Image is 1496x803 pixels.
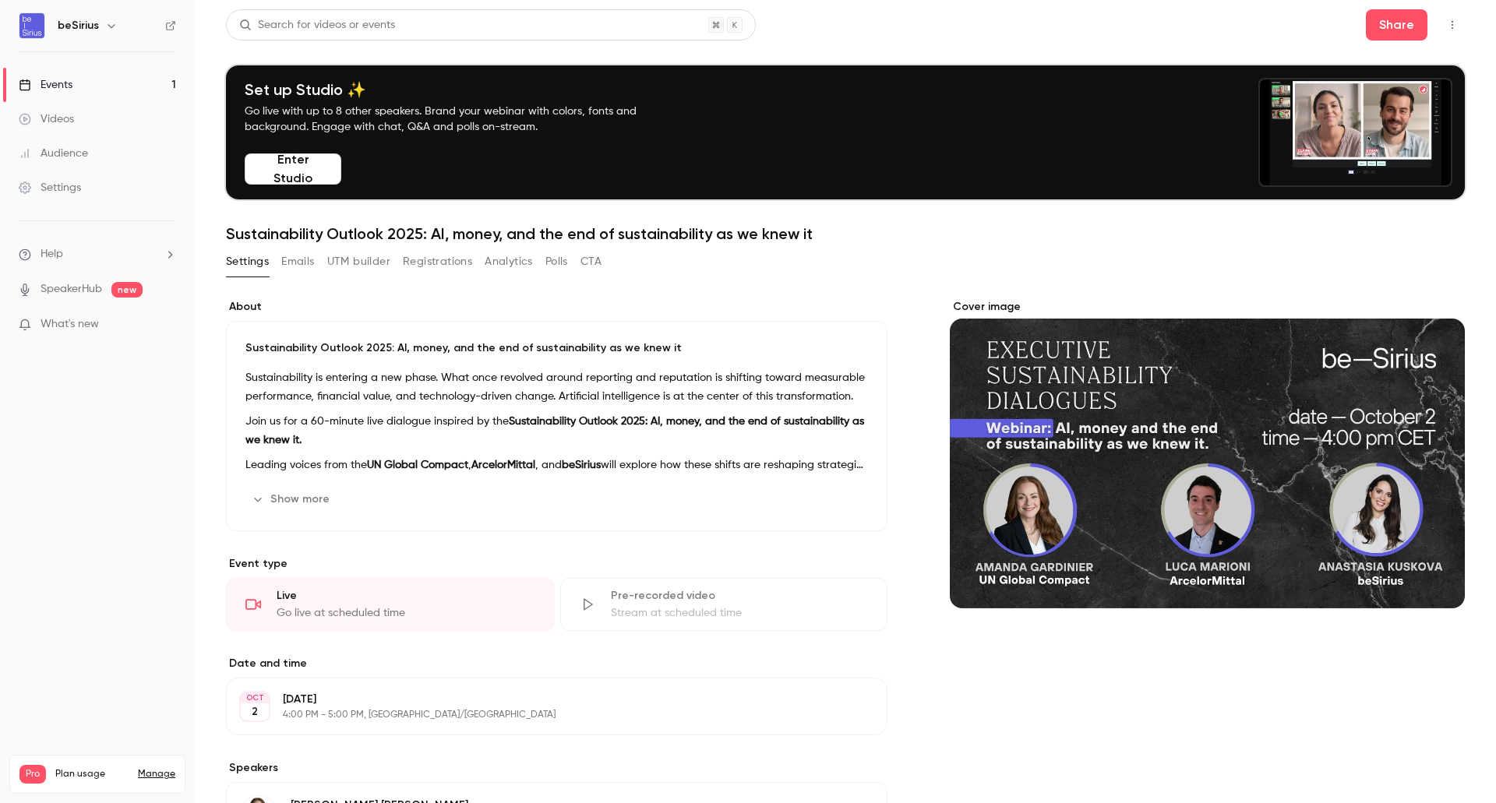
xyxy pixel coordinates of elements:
[55,768,129,780] span: Plan usage
[226,299,887,315] label: About
[241,692,269,703] div: OCT
[41,316,99,333] span: What's new
[611,605,869,621] div: Stream at scheduled time
[226,249,269,274] button: Settings
[226,578,554,631] div: LiveGo live at scheduled time
[19,765,46,784] span: Pro
[245,456,868,474] p: Leading voices from the , , and will explore how these shifts are reshaping strategies and what t...
[252,704,258,720] p: 2
[327,249,390,274] button: UTM builder
[283,692,805,707] p: [DATE]
[245,412,868,449] p: Join us for a 60-minute live dialogue inspired by the
[277,605,535,621] div: Go live at scheduled time
[245,416,864,446] strong: Sustainability Outlook 2025: AI, money, and the end of sustainability as we knew it.
[226,224,1465,243] h1: Sustainability Outlook 2025: AI, money, and the end of sustainability as we knew it
[226,656,887,671] label: Date and time
[19,77,72,93] div: Events
[41,246,63,262] span: Help
[19,180,81,195] div: Settings
[245,80,673,99] h4: Set up Studio ✨
[19,246,176,262] li: help-dropdown-opener
[138,768,175,780] a: Manage
[19,111,74,127] div: Videos
[226,556,887,572] p: Event type
[950,299,1465,315] label: Cover image
[58,18,99,33] h6: beSirius
[19,146,88,161] div: Audience
[245,104,673,135] p: Go live with up to 8 other speakers. Brand your webinar with colors, fonts and background. Engage...
[611,588,869,604] div: Pre-recorded video
[239,17,395,33] div: Search for videos or events
[560,578,888,631] div: Pre-recorded videoStream at scheduled time
[1366,9,1427,41] button: Share
[245,368,868,406] p: Sustainability is entering a new phase. What once revolved around reporting and reputation is shi...
[562,460,601,470] strong: beSirius
[485,249,533,274] button: Analytics
[403,249,472,274] button: Registrations
[245,153,341,185] button: Enter Studio
[283,709,805,721] p: 4:00 PM - 5:00 PM, [GEOGRAPHIC_DATA]/[GEOGRAPHIC_DATA]
[245,340,868,356] p: Sustainability Outlook 2025: AI, money, and the end of sustainability as we knew it
[111,282,143,298] span: new
[226,760,887,776] label: Speakers
[157,318,176,332] iframe: Noticeable Trigger
[41,281,102,298] a: SpeakerHub
[950,299,1465,608] section: Cover image
[19,13,44,38] img: beSirius
[367,460,468,470] strong: UN Global Compact
[277,588,535,604] div: Live
[545,249,568,274] button: Polls
[580,249,602,274] button: CTA
[245,487,339,512] button: Show more
[281,249,314,274] button: Emails
[471,460,535,470] strong: ArcelorMittal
